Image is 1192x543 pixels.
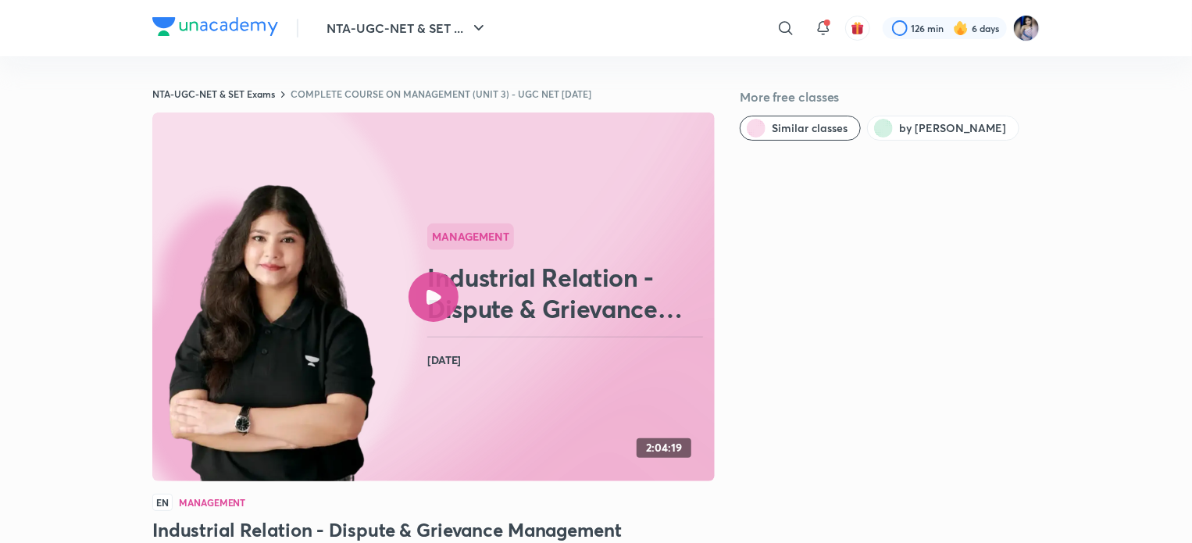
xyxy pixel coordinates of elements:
[152,494,173,511] span: EN
[740,116,861,141] button: Similar classes
[845,16,870,41] button: avatar
[772,120,848,136] span: Similar classes
[740,88,1040,106] h5: More free classes
[953,20,969,36] img: streak
[646,441,682,455] h4: 2:04:19
[152,17,278,36] img: Company Logo
[1013,15,1040,41] img: Tanya Gautam
[61,13,103,25] span: Support
[427,262,708,324] h2: Industrial Relation - Dispute & Grievance Management
[179,498,245,507] h4: Management
[317,13,498,44] button: NTA-UGC-NET & SET ...
[152,17,278,40] a: Company Logo
[427,350,708,370] h4: [DATE]
[152,517,715,542] h3: Industrial Relation - Dispute & Grievance Management
[867,116,1019,141] button: by Tanya Gautam
[851,21,865,35] img: avatar
[152,88,275,100] a: NTA-UGC-NET & SET Exams
[899,120,1006,136] span: by Tanya Gautam
[291,88,591,100] a: COMPLETE COURSE ON MANAGEMENT (UNIT 3) - UGC NET [DATE]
